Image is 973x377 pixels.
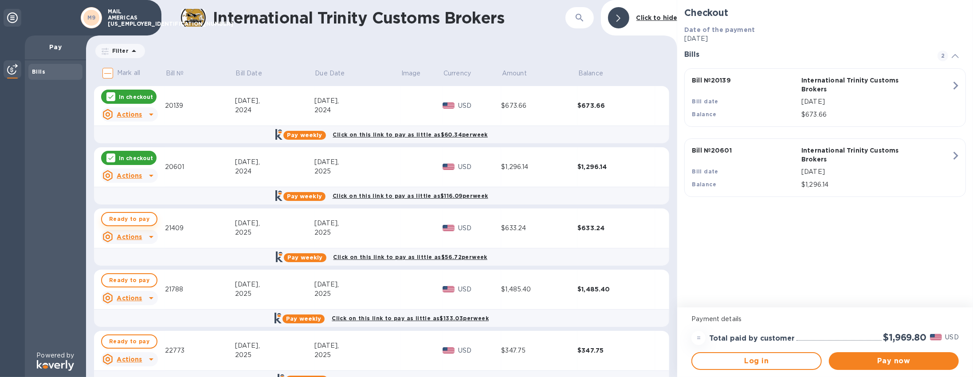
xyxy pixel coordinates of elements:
span: Due Date [315,69,356,78]
b: Pay weekly [287,193,322,200]
div: 2024 [235,167,314,176]
div: 2025 [235,228,314,237]
span: Bill № [166,69,196,78]
span: Balance [578,69,615,78]
div: $673.66 [501,101,577,110]
button: Bill №20601International Trinity Customs BrokersBill date[DATE]Balance$1,296.14 [684,138,966,197]
div: $673.66 [577,101,655,110]
div: [DATE], [235,157,314,167]
b: Bills [32,68,45,75]
p: Pay [32,43,79,51]
h3: Bills [684,51,927,59]
p: Filter [109,47,129,55]
b: Click on this link to pay as little as $56.72 per week [333,254,487,260]
p: Due Date [315,69,345,78]
b: Pay weekly [287,132,322,138]
img: Logo [37,360,74,371]
p: Bill № 20139 [692,76,798,85]
div: 2024 [235,106,314,115]
b: Pay weekly [287,254,322,261]
span: Ready to pay [109,275,149,286]
b: Balance [692,111,716,118]
b: Click on this link to pay as little as $60.34 per week [333,131,488,138]
p: Payment details [691,314,959,324]
div: [DATE], [314,341,401,350]
div: $347.75 [577,346,655,355]
p: Bill № [166,69,184,78]
p: Amount [502,69,527,78]
div: [DATE], [314,157,401,167]
img: USD [443,225,455,231]
div: $1,296.14 [577,162,655,171]
div: [DATE], [235,341,314,350]
div: [DATE], [314,219,401,228]
div: $633.24 [501,224,577,233]
u: Actions [117,172,142,179]
p: International Trinity Customs Brokers [801,146,907,164]
p: $673.66 [801,110,951,119]
p: Image [401,69,421,78]
button: Ready to pay [101,334,157,349]
div: 21788 [165,285,235,294]
div: 22773 [165,346,235,355]
b: Click to hide [636,14,678,21]
b: Balance [692,181,716,188]
img: USD [443,102,455,109]
div: $1,485.40 [577,285,655,294]
p: Balance [578,69,603,78]
p: USD [458,101,502,110]
p: USD [458,162,502,172]
div: 2025 [314,350,401,360]
span: Ready to pay [109,336,149,347]
div: 20601 [165,162,235,172]
p: International Trinity Customs Brokers [801,76,907,94]
p: USD [946,333,959,342]
div: 2024 [314,106,401,115]
img: USD [443,347,455,353]
h2: $1,969.80 [883,332,926,343]
img: USD [443,286,455,292]
u: Actions [117,356,142,363]
u: Actions [117,233,142,240]
b: Bill date [692,98,718,105]
div: = [691,331,706,345]
b: Date of the payment [684,26,755,33]
div: 2025 [314,289,401,298]
b: Click on this link to pay as little as $133.03 per week [332,315,489,322]
p: $1,296.14 [801,180,951,189]
p: [DATE] [801,97,951,106]
u: Actions [117,111,142,118]
div: [DATE], [314,96,401,106]
p: Currency [443,69,471,78]
h1: International Trinity Customs Brokers [213,8,511,27]
p: Mark all [117,68,140,78]
span: Amount [502,69,538,78]
div: [DATE], [235,280,314,289]
span: Bill Date [236,69,274,78]
button: Log in [691,352,821,370]
span: Log in [699,356,813,366]
div: [DATE], [235,96,314,106]
p: USD [458,224,502,233]
b: M9 [87,14,96,21]
span: Ready to pay [109,214,149,224]
div: 2025 [314,228,401,237]
span: 2 [938,51,948,61]
u: Actions [117,295,142,302]
p: Bill № 20601 [692,146,798,155]
div: 2025 [314,167,401,176]
h3: Total paid by customer [709,334,795,343]
div: 2025 [235,350,314,360]
p: Powered by [36,351,74,360]
p: In checkout [119,93,153,101]
button: Pay now [829,352,959,370]
div: [DATE], [235,219,314,228]
div: $1,485.40 [501,285,577,294]
b: Click on this link to pay as little as $116.09 per week [333,192,488,199]
p: MAIL AMERICAS [US_EMPLOYER_IDENTIFICATION_NUMBER] [108,8,152,27]
b: Pay weekly [286,315,321,322]
h2: Checkout [684,7,966,18]
div: 20139 [165,101,235,110]
button: Ready to pay [101,273,157,287]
